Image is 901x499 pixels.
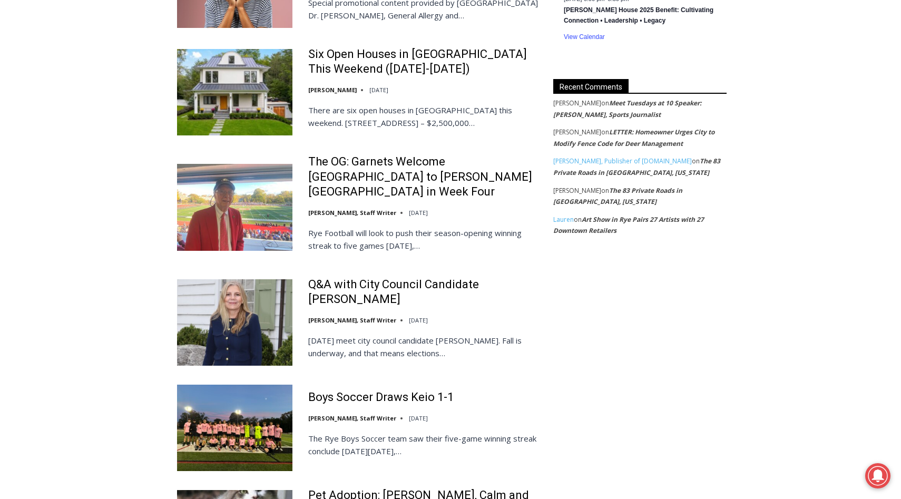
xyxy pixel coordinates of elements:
a: [PERSON_NAME], Staff Writer [308,316,396,324]
footer: on [553,214,727,237]
a: Meet Tuesdays at 10 Speaker: [PERSON_NAME], Sports Journalist [553,99,701,119]
time: [DATE] [409,316,428,324]
span: Recent Comments [553,79,629,93]
a: Six Open Houses in [GEOGRAPHIC_DATA] This Weekend ([DATE]-[DATE]) [308,47,540,77]
a: View Calendar [564,33,605,41]
span: [PERSON_NAME] [553,128,601,136]
a: [PERSON_NAME], Staff Writer [308,414,396,422]
p: There are six open houses in [GEOGRAPHIC_DATA] this weekend. [STREET_ADDRESS] – $2,500,000… [308,104,540,129]
span: [PERSON_NAME] [553,99,601,107]
a: Lauren [553,215,574,224]
a: [PERSON_NAME] House 2025 Benefit: Cultivating Connection • Leadership • Legacy [564,6,713,25]
time: [DATE] [369,86,388,94]
p: Rye Football will look to push their season-opening winning streak to five games [DATE],… [308,227,540,252]
a: [PERSON_NAME] [308,86,357,94]
a: LETTER: Homeowner Urges City to Modify Fence Code for Deer Management [553,128,714,148]
time: [DATE] [409,414,428,422]
a: Boys Soccer Draws Keio 1-1 [308,390,454,405]
footer: on [553,155,727,178]
img: Q&A with City Council Candidate Maria Tufvesson Shuck [177,279,292,366]
footer: on [553,97,727,120]
footer: on [553,185,727,208]
a: [PERSON_NAME], Publisher of [DOMAIN_NAME] [553,156,692,165]
a: The 83 Private Roads in [GEOGRAPHIC_DATA], [US_STATE] [553,186,682,207]
a: Art Show in Rye Pairs 27 Artists with 27 Downtown Retailers [553,215,704,236]
a: The 83 Private Roads in [GEOGRAPHIC_DATA], [US_STATE] [553,156,720,177]
span: [PERSON_NAME] [553,186,601,195]
time: [DATE] [409,209,428,217]
img: Six Open Houses in Rye This Weekend (October 4-5) [177,49,292,135]
p: The Rye Boys Soccer team saw their five-game winning streak conclude [DATE][DATE],… [308,432,540,457]
footer: on [553,126,727,149]
img: The OG: Garnets Welcome Yorktown to Nugent Stadium in Week Four [177,164,292,250]
a: Q&A with City Council Candidate [PERSON_NAME] [308,277,540,307]
img: Boys Soccer Draws Keio 1-1 [177,385,292,471]
a: [PERSON_NAME], Staff Writer [308,209,396,217]
a: The OG: Garnets Welcome [GEOGRAPHIC_DATA] to [PERSON_NAME][GEOGRAPHIC_DATA] in Week Four [308,154,540,200]
p: [DATE] meet city council candidate [PERSON_NAME]. Fall is underway, and that means elections… [308,334,540,359]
